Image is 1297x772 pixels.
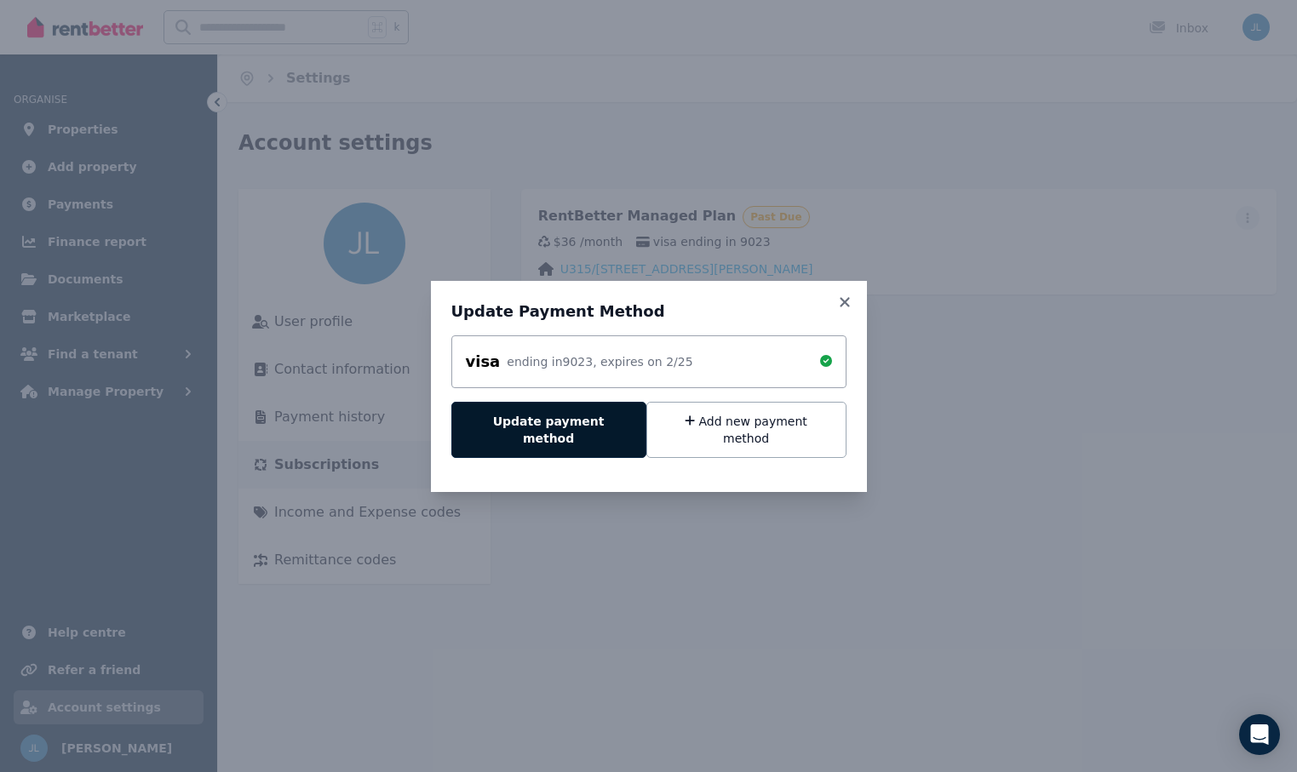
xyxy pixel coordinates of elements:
h3: Update Payment Method [451,301,846,322]
div: ending in 9023 , expires on 2 / 25 [507,353,692,370]
div: visa [466,350,501,374]
button: Update payment method [451,402,646,458]
div: Open Intercom Messenger [1239,714,1280,755]
button: Add new payment method [646,402,846,458]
